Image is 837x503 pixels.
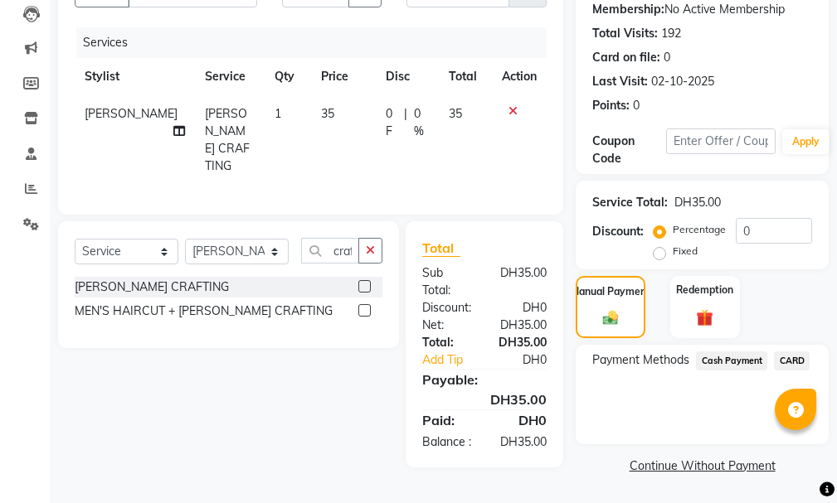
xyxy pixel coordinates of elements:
[275,106,281,121] span: 1
[301,238,359,264] input: Search or Scan
[633,97,640,114] div: 0
[592,133,665,167] div: Coupon Code
[265,58,311,95] th: Qty
[592,73,648,90] div: Last Visit:
[484,410,559,430] div: DH0
[75,302,333,320] div: MEN'S HAIRCUT + [PERSON_NAME] CRAFTING
[592,25,658,42] div: Total Visits:
[592,1,812,18] div: No Active Membership
[571,284,650,299] label: Manual Payment
[782,129,830,154] button: Apply
[76,27,559,58] div: Services
[592,351,689,369] span: Payment Methods
[484,317,559,334] div: DH35.00
[75,58,195,95] th: Stylist
[321,106,334,121] span: 35
[592,194,668,211] div: Service Total:
[414,105,429,140] span: 0 %
[386,105,398,140] span: 0 F
[664,49,670,66] div: 0
[75,278,229,296] div: [PERSON_NAME] CRAFTING
[439,58,492,95] th: Total
[674,194,721,211] div: DH35.00
[651,73,714,90] div: 02-10-2025
[774,351,810,370] span: CARD
[484,264,559,299] div: DH35.00
[691,307,718,328] img: _gift.svg
[579,457,825,475] a: Continue Without Payment
[661,25,681,42] div: 192
[666,128,776,154] input: Enter Offer / Coupon Code
[422,239,460,257] span: Total
[410,351,497,369] a: Add Tip
[311,58,376,95] th: Price
[592,1,664,18] div: Membership:
[673,222,726,237] label: Percentage
[484,334,559,351] div: DH35.00
[592,97,630,114] div: Points:
[497,351,559,369] div: DH0
[85,106,178,121] span: [PERSON_NAME]
[484,433,559,451] div: DH35.00
[598,309,623,326] img: _cash.svg
[195,58,265,95] th: Service
[410,264,484,299] div: Sub Total:
[410,433,484,451] div: Balance :
[376,58,439,95] th: Disc
[410,389,559,409] div: DH35.00
[410,317,484,334] div: Net:
[592,223,644,240] div: Discount:
[410,299,484,317] div: Discount:
[410,410,484,430] div: Paid:
[404,105,407,140] span: |
[676,283,733,297] label: Redemption
[592,49,660,66] div: Card on file:
[410,334,484,351] div: Total:
[205,106,250,173] span: [PERSON_NAME] CRAFTING
[484,299,559,317] div: DH0
[449,106,462,121] span: 35
[492,58,547,95] th: Action
[696,351,767,370] span: Cash Payment
[410,370,559,389] div: Payable:
[673,244,698,259] label: Fixed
